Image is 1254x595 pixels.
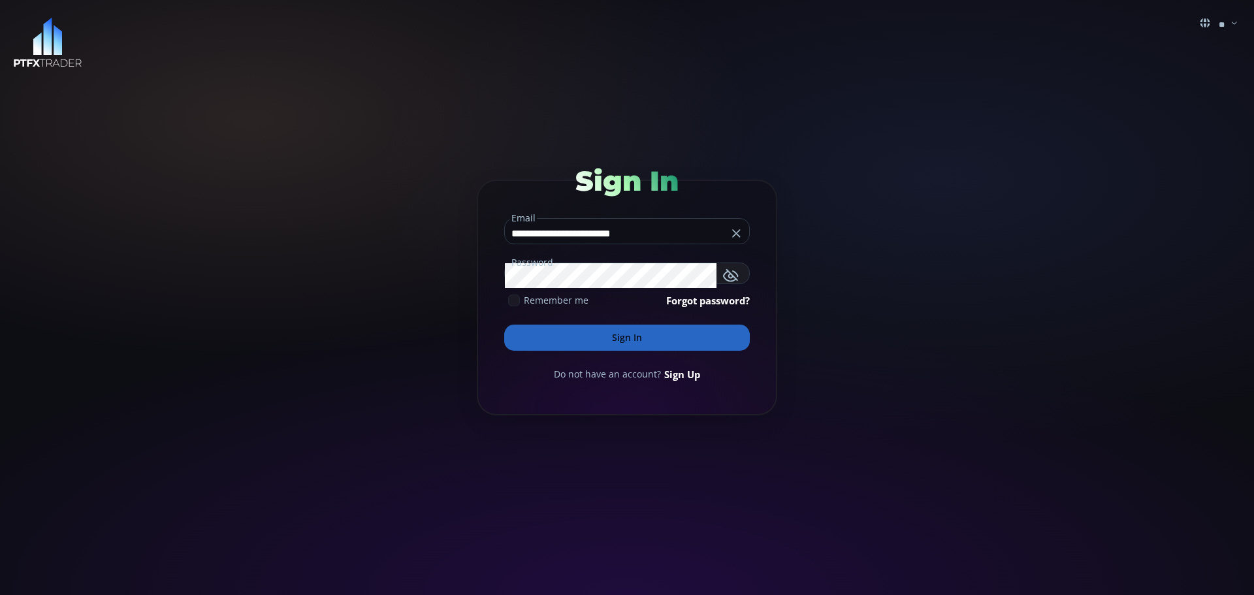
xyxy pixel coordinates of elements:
[504,367,750,381] div: Do not have an account?
[524,293,588,307] span: Remember me
[575,164,679,198] span: Sign In
[13,18,82,68] img: LOGO
[666,293,750,308] a: Forgot password?
[664,367,700,381] a: Sign Up
[504,325,750,351] button: Sign In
